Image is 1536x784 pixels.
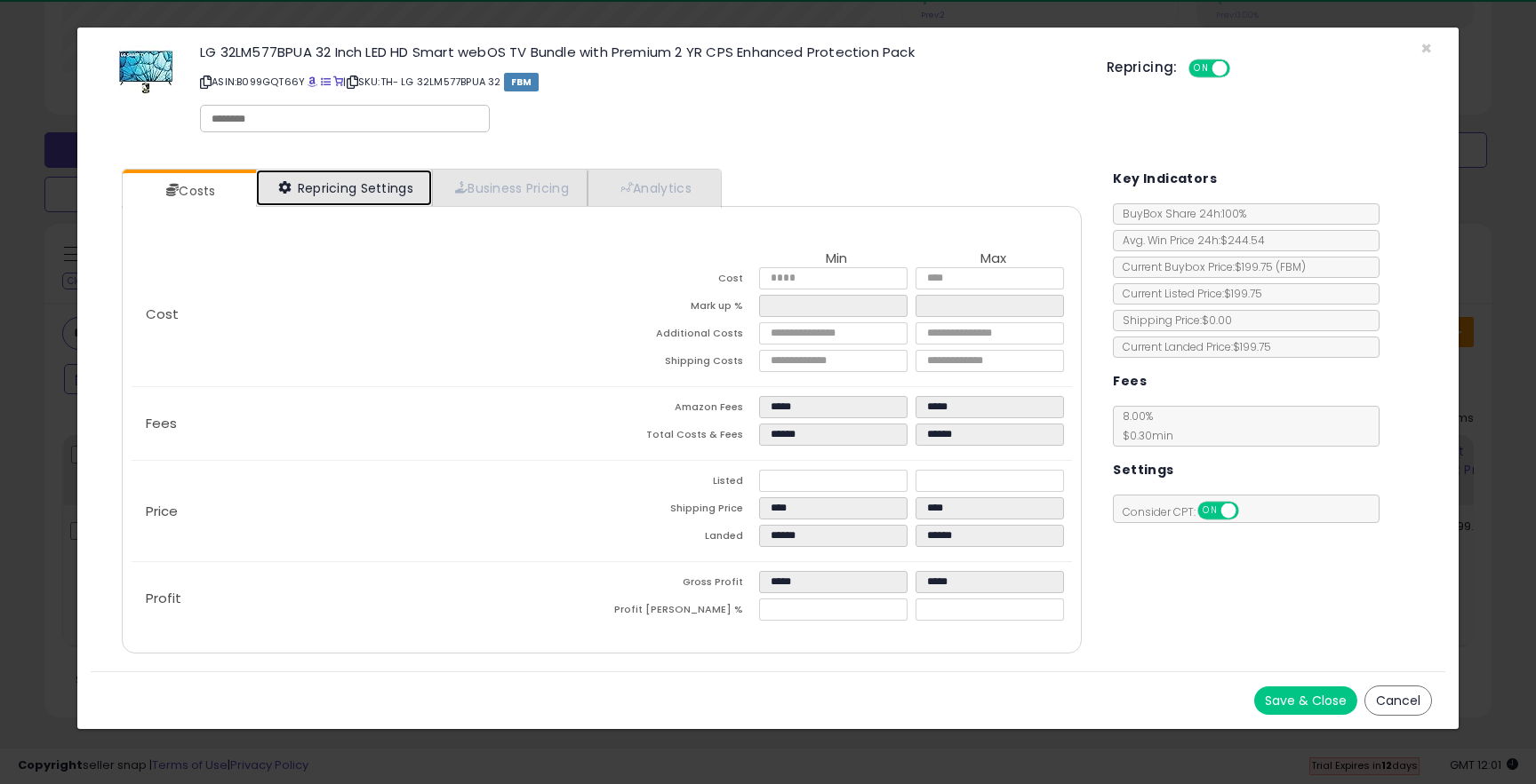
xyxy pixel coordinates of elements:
p: Profit [132,591,602,606]
span: BuyBox Share 24h: 100% [1114,206,1246,221]
span: $0.30 min [1114,428,1173,443]
h5: Key Indicators [1113,168,1217,190]
span: Consider CPT: [1114,504,1262,519]
a: Your listing only [333,75,343,89]
span: × [1420,36,1432,61]
td: Landed [602,525,758,552]
h5: Fees [1113,370,1147,392]
h3: LG 32LM577BPUA 32 Inch LED HD Smart webOS TV Bundle with Premium 2 YR CPS Enhanced Protection Pack [200,45,1080,59]
h5: Repricing: [1107,60,1178,75]
a: Costs [123,173,254,209]
img: 61nzzTVm+RS._SL60_.jpg [119,45,172,99]
td: Shipping Price [602,497,758,525]
span: OFF [1227,61,1255,76]
td: Cost [602,267,758,295]
span: $199.75 [1235,259,1306,274]
td: Shipping Costs [602,350,758,377]
span: ( FBM ) [1276,259,1306,274]
td: Additional Costs [602,322,758,350]
span: Current Buybox Price: [1114,259,1306,274]
a: Business Pricing [432,170,588,206]
span: ON [1190,61,1212,76]
span: Shipping Price: $0.00 [1114,313,1232,328]
a: All offer listings [321,75,331,89]
a: Repricing Settings [256,170,432,206]
span: 8.00 % [1114,408,1173,443]
button: Cancel [1364,685,1432,716]
td: Total Costs & Fees [602,424,758,451]
span: FBM [504,73,540,91]
span: OFF [1236,503,1265,519]
span: Avg. Win Price 24h: $244.54 [1114,233,1265,248]
p: ASIN: B099GQT66Y | SKU: TH- LG 32LM577BPUA 32 [200,67,1080,96]
td: Profit [PERSON_NAME] % [602,598,758,626]
p: Cost [132,307,602,321]
td: Mark up % [602,295,758,322]
td: Amazon Fees [602,396,758,424]
th: Max [916,251,1072,267]
span: Current Listed Price: $199.75 [1114,286,1262,301]
p: Fees [132,416,602,431]
button: Save & Close [1254,686,1357,715]
td: Gross Profit [602,571,758,598]
a: Analytics [588,170,719,206]
td: Listed [602,470,758,497]
span: Current Landed Price: $199.75 [1114,339,1271,354]
a: BuyBox page [308,75,317,89]
span: ON [1199,503,1221,519]
p: Price [132,504,602,519]
h5: Settings [1113,459,1173,481]
th: Min [759,251,916,267]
